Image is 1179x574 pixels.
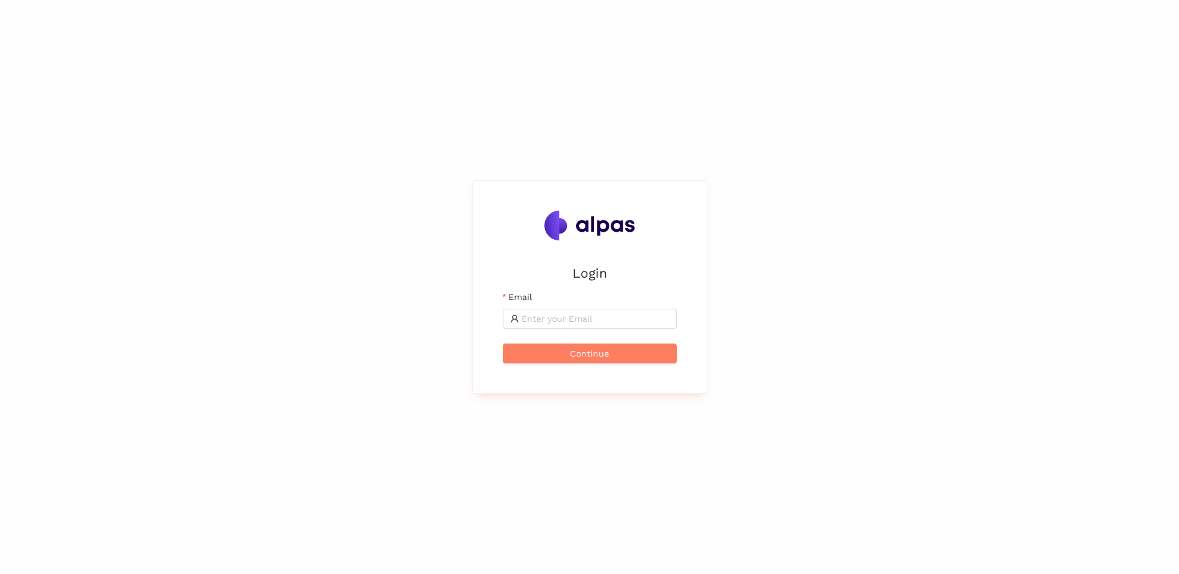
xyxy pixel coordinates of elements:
[544,211,635,240] img: Alpas.ai Logo
[510,314,519,323] span: user
[570,347,609,360] span: Continue
[503,344,677,363] button: Continue
[503,290,532,304] label: Email
[521,312,669,326] input: Email
[503,263,677,283] h2: Login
